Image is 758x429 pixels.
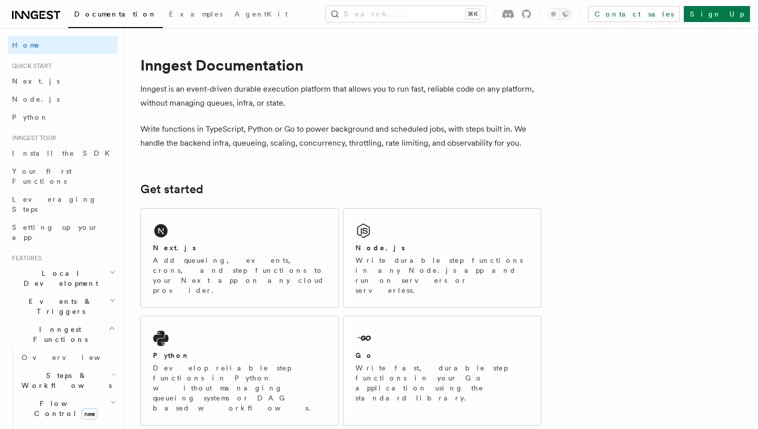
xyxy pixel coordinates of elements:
button: Search...⌘K [326,6,486,22]
kbd: ⌘K [466,9,480,19]
span: Quick start [8,62,52,70]
span: Inngest Functions [8,324,108,344]
a: Leveraging Steps [8,190,118,218]
span: AgentKit [235,10,288,18]
a: GoWrite fast, durable step functions in your Go application using the standard library. [343,316,541,425]
a: Get started [140,182,203,196]
a: Contact sales [588,6,680,22]
span: Your first Functions [12,167,72,185]
span: Events & Triggers [8,296,109,316]
button: Events & Triggers [8,292,118,320]
h2: Node.js [355,243,405,253]
a: Node.js [8,90,118,108]
a: Sign Up [684,6,750,22]
button: Steps & Workflows [18,366,118,394]
h1: Inngest Documentation [140,56,541,74]
span: Documentation [74,10,157,18]
span: Python [12,113,49,121]
p: Add queueing, events, crons, and step functions to your Next app on any cloud provider. [153,255,326,295]
span: Examples [169,10,223,18]
span: Inngest tour [8,134,56,142]
span: Leveraging Steps [12,195,97,213]
span: Local Development [8,268,109,288]
p: Develop reliable step functions in Python without managing queueing systems or DAG based workflows. [153,363,326,413]
span: Node.js [12,95,60,103]
span: Install the SDK [12,149,116,157]
a: Home [8,36,118,54]
a: Node.jsWrite durable step functions in any Node.js app and run on servers or serverless. [343,208,541,308]
button: Flow Controlnew [18,394,118,422]
p: Write durable step functions in any Node.js app and run on servers or serverless. [355,255,529,295]
a: Install the SDK [8,144,118,162]
h2: Next.js [153,243,196,253]
span: new [81,408,98,419]
button: Local Development [8,264,118,292]
a: Your first Functions [8,162,118,190]
a: Next.jsAdd queueing, events, crons, and step functions to your Next app on any cloud provider. [140,208,339,308]
span: Features [8,254,42,262]
a: Python [8,108,118,126]
a: Next.js [8,72,118,90]
a: AgentKit [229,3,294,27]
h2: Python [153,350,190,360]
span: Steps & Workflows [18,370,112,390]
p: Write fast, durable step functions in your Go application using the standard library. [355,363,529,403]
p: Write functions in TypeScript, Python or Go to power background and scheduled jobs, with steps bu... [140,122,541,150]
span: Next.js [12,77,60,85]
p: Inngest is an event-driven durable execution platform that allows you to run fast, reliable code ... [140,82,541,110]
button: Toggle dark mode [547,8,572,20]
button: Inngest Functions [8,320,118,348]
span: Setting up your app [12,223,98,241]
span: Overview [22,353,125,361]
a: Overview [18,348,118,366]
a: PythonDevelop reliable step functions in Python without managing queueing systems or DAG based wo... [140,316,339,425]
a: Documentation [68,3,163,28]
span: Home [12,40,40,50]
a: Examples [163,3,229,27]
a: Setting up your app [8,218,118,246]
h2: Go [355,350,373,360]
span: Flow Control [18,398,110,418]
